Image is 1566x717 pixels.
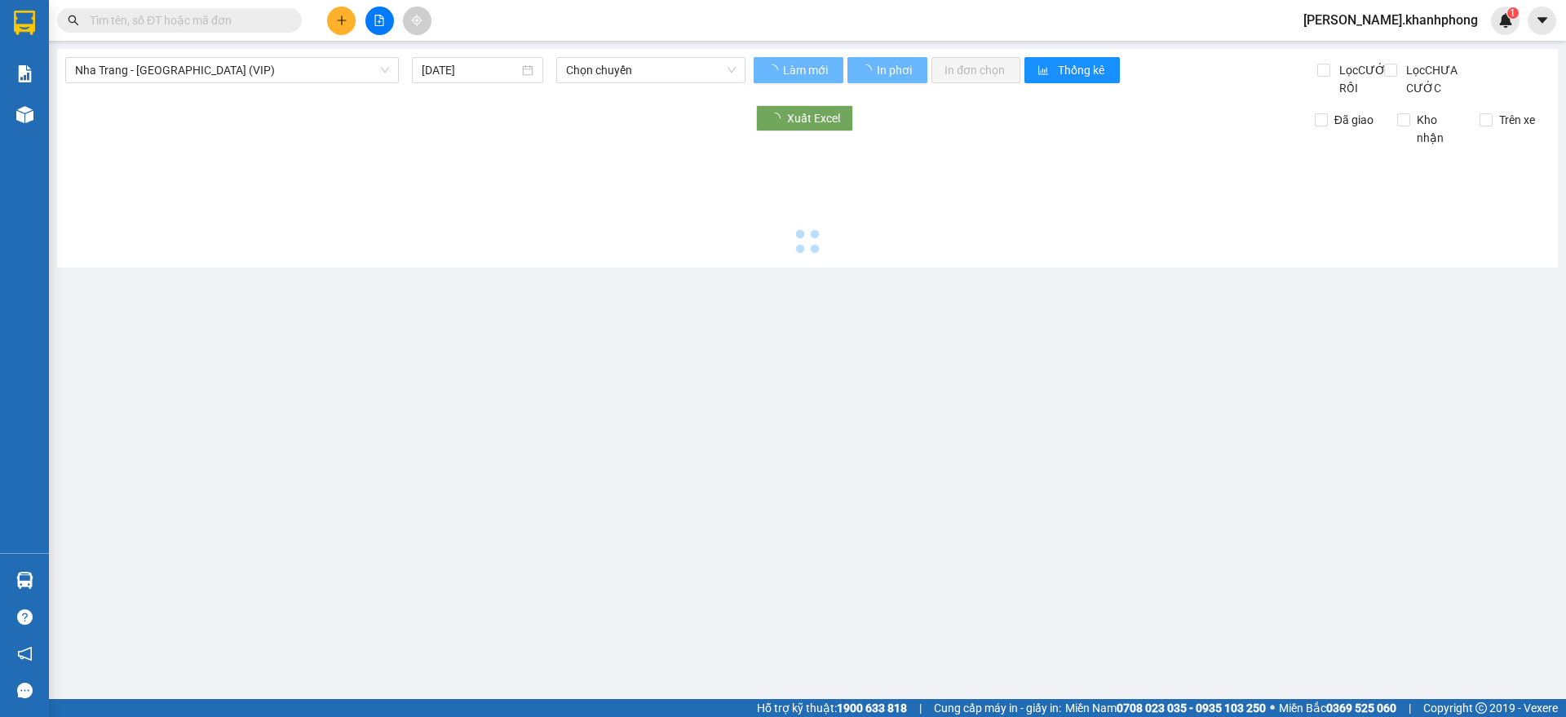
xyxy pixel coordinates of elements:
span: Lọc CƯỚC RỒI [1333,61,1396,97]
span: bar-chart [1037,64,1051,77]
button: plus [327,7,356,35]
img: logo-vxr [14,11,35,35]
strong: 0708 023 035 - 0935 103 250 [1117,702,1266,715]
span: Miền Nam [1065,699,1266,717]
span: Hỗ trợ kỹ thuật: [757,699,907,717]
span: 1 [1510,7,1515,19]
span: message [17,683,33,698]
input: 12/09/2025 [422,61,519,79]
button: Xuất Excel [756,105,853,131]
span: [PERSON_NAME].khanhphong [1290,10,1491,30]
span: plus [336,15,347,26]
span: Miền Bắc [1279,699,1396,717]
span: Kho nhận [1410,111,1467,147]
button: aim [403,7,431,35]
span: In phơi [877,61,914,79]
span: caret-down [1535,13,1550,28]
img: icon-new-feature [1498,13,1513,28]
button: Làm mới [754,57,843,83]
span: Làm mới [783,61,830,79]
button: In phơi [847,57,927,83]
img: warehouse-icon [16,106,33,123]
sup: 1 [1507,7,1519,19]
span: file-add [374,15,385,26]
span: copyright [1475,702,1487,714]
img: solution-icon [16,65,33,82]
input: Tìm tên, số ĐT hoặc mã đơn [90,11,282,29]
span: Thống kê [1058,61,1107,79]
span: notification [17,646,33,662]
span: Nha Trang - Sài Gòn (VIP) [75,58,389,82]
span: ⚪️ [1270,705,1275,711]
strong: 0369 525 060 [1326,702,1396,715]
span: Trên xe [1493,111,1542,129]
span: | [1409,699,1411,717]
strong: 1900 633 818 [837,702,907,715]
span: Đã giao [1328,111,1380,129]
span: loading [860,64,874,76]
button: caret-down [1528,7,1556,35]
span: aim [411,15,422,26]
span: Lọc CHƯA CƯỚC [1400,61,1484,97]
span: question-circle [17,609,33,625]
span: Cung cấp máy in - giấy in: [934,699,1061,717]
img: warehouse-icon [16,572,33,589]
span: search [68,15,79,26]
button: bar-chartThống kê [1024,57,1120,83]
span: loading [767,64,781,76]
button: file-add [365,7,394,35]
span: | [919,699,922,717]
button: In đơn chọn [931,57,1020,83]
span: Chọn chuyến [566,58,736,82]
